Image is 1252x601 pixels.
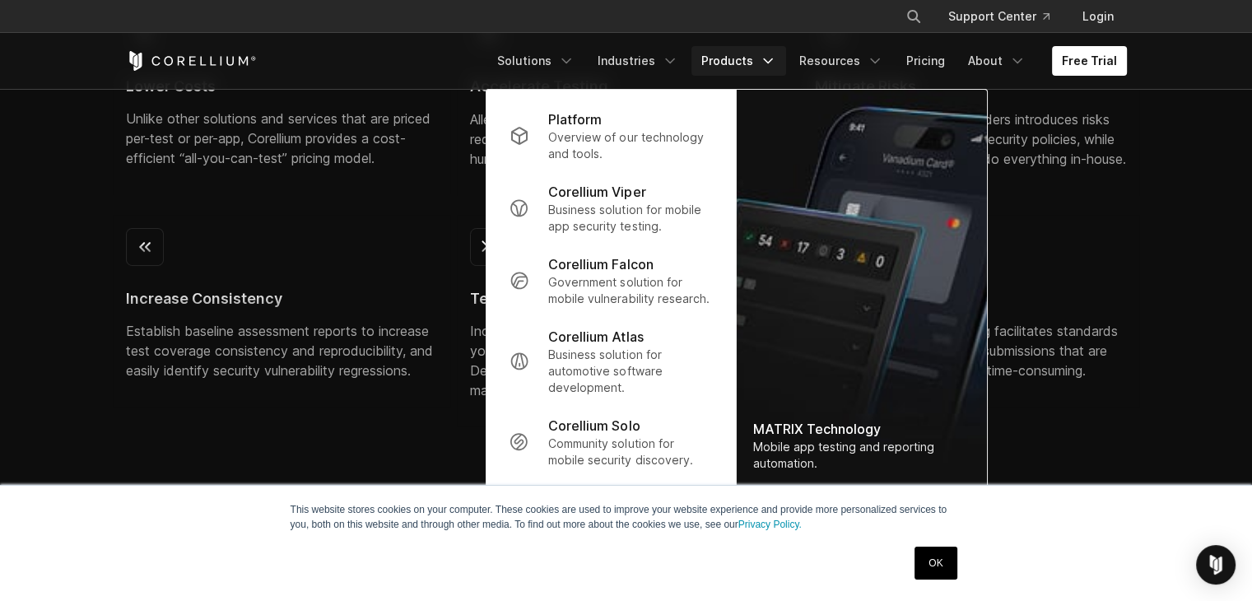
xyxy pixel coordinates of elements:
[548,109,602,129] p: Platform
[588,46,688,76] a: Industries
[1196,545,1236,585] div: Open Intercom Messenger
[548,416,640,436] p: Corellium Solo
[886,2,1127,31] div: Navigation Menu
[736,90,986,488] a: MATRIX Technology Mobile app testing and reporting automation.
[548,254,653,274] p: Corellium Falcon
[935,2,1063,31] a: Support Center
[126,51,257,71] a: Corellium Home
[496,172,725,245] a: Corellium Viper Business solution for mobile app security testing.
[958,46,1036,76] a: About
[487,46,584,76] a: Solutions
[899,2,929,31] button: Search
[548,182,645,202] p: Corellium Viper
[470,289,782,309] h4: Test Continuously
[487,46,1127,76] div: Navigation Menu
[548,347,712,396] p: Business solution for automotive software development.
[548,436,712,468] p: Community solution for mobile security discovery.
[915,547,956,580] a: OK
[896,46,955,76] a: Pricing
[470,321,782,400] p: Incorporate continuous security testing earlier into your CI/CD flows (shift left) to improve Dev...
[548,129,712,162] p: Overview of our technology and tools.
[126,289,438,309] h4: Increase Consistency
[736,90,986,488] img: Matrix_WebNav_1x
[496,406,725,478] a: Corellium Solo Community solution for mobile security discovery.
[789,46,893,76] a: Resources
[752,419,970,439] div: MATRIX Technology
[470,228,508,266] img: icon--code
[126,321,438,380] p: Establish baseline assessment reports to increase test coverage consistency and reproducibility, ...
[126,109,438,168] p: Unlike other solutions and services that are priced per-test or per-app, Corellium provides a cos...
[496,317,725,406] a: Corellium Atlas Business solution for automotive software development.
[470,109,782,169] p: Alleviate up to 75% of the mundane, routine work required of pentesters for every test run. Execu...
[548,202,712,235] p: Business solution for mobile app security testing.
[752,439,970,472] div: Mobile app testing and reporting automation.
[548,274,712,307] p: Government solution for mobile vulnerability research.
[291,502,962,532] p: This website stores cookies on your computer. These cookies are used to improve your website expe...
[1052,46,1127,76] a: Free Trial
[738,519,802,530] a: Privacy Policy.
[1069,2,1127,31] a: Login
[496,245,725,317] a: Corellium Falcon Government solution for mobile vulnerability research.
[496,100,725,172] a: Platform Overview of our technology and tools.
[126,228,164,266] img: icon--chevron-back
[548,327,643,347] p: Corellium Atlas
[691,46,786,76] a: Products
